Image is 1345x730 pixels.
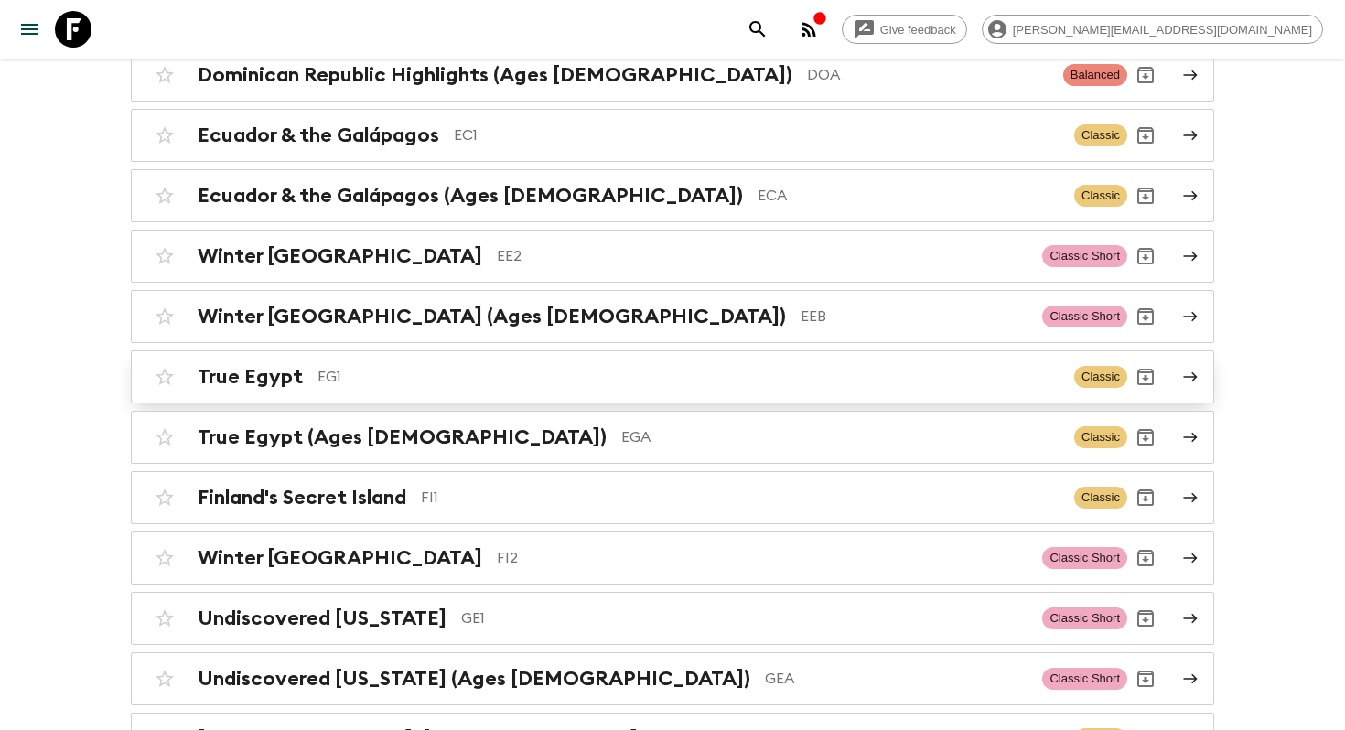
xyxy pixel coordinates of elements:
a: Undiscovered [US_STATE] (Ages [DEMOGRAPHIC_DATA])GEAClassic ShortArchive [131,652,1214,705]
p: GEA [765,668,1028,690]
h2: Winter [GEOGRAPHIC_DATA] [198,546,482,570]
h2: Dominican Republic Highlights (Ages [DEMOGRAPHIC_DATA]) [198,63,792,87]
p: FI2 [497,547,1028,569]
h2: Undiscovered [US_STATE] [198,607,447,630]
p: GE1 [461,607,1028,629]
span: Classic Short [1042,668,1127,690]
p: ECA [758,185,1060,207]
a: Ecuador & the GalápagosEC1ClassicArchive [131,109,1214,162]
a: Finland's Secret IslandFI1ClassicArchive [131,471,1214,524]
p: DOA [807,64,1049,86]
button: Archive [1127,540,1164,576]
div: [PERSON_NAME][EMAIL_ADDRESS][DOMAIN_NAME] [982,15,1323,44]
span: Classic Short [1042,607,1127,629]
button: Archive [1127,298,1164,335]
button: Archive [1127,57,1164,93]
span: Balanced [1063,64,1127,86]
a: True Egypt (Ages [DEMOGRAPHIC_DATA])EGAClassicArchive [131,411,1214,464]
p: FI1 [421,487,1060,509]
h2: Winter [GEOGRAPHIC_DATA] [198,244,482,268]
span: Give feedback [870,23,966,37]
button: Archive [1127,359,1164,395]
a: Give feedback [842,15,967,44]
span: Classic [1074,124,1127,146]
button: Archive [1127,419,1164,456]
h2: Undiscovered [US_STATE] (Ages [DEMOGRAPHIC_DATA]) [198,667,750,691]
h2: Finland's Secret Island [198,486,406,510]
p: EG1 [317,366,1060,388]
span: Classic [1074,366,1127,388]
span: Classic [1074,487,1127,509]
button: Archive [1127,660,1164,697]
h2: Winter [GEOGRAPHIC_DATA] (Ages [DEMOGRAPHIC_DATA]) [198,305,786,328]
a: Winter [GEOGRAPHIC_DATA]FI2Classic ShortArchive [131,531,1214,585]
span: Classic [1074,426,1127,448]
button: Archive [1127,600,1164,637]
p: EEB [801,306,1028,327]
span: Classic Short [1042,245,1127,267]
a: Undiscovered [US_STATE]GE1Classic ShortArchive [131,592,1214,645]
span: Classic [1074,185,1127,207]
p: EGA [621,426,1060,448]
a: Ecuador & the Galápagos (Ages [DEMOGRAPHIC_DATA])ECAClassicArchive [131,169,1214,222]
h2: Ecuador & the Galápagos [198,123,439,147]
a: Winter [GEOGRAPHIC_DATA]EE2Classic ShortArchive [131,230,1214,283]
button: Archive [1127,479,1164,516]
h2: True Egypt (Ages [DEMOGRAPHIC_DATA]) [198,425,607,449]
a: Dominican Republic Highlights (Ages [DEMOGRAPHIC_DATA])DOABalancedArchive [131,48,1214,102]
button: Archive [1127,177,1164,214]
button: search adventures [739,11,776,48]
h2: Ecuador & the Galápagos (Ages [DEMOGRAPHIC_DATA]) [198,184,743,208]
span: Classic Short [1042,306,1127,327]
p: EC1 [454,124,1060,146]
button: Archive [1127,238,1164,274]
button: menu [11,11,48,48]
span: Classic Short [1042,547,1127,569]
a: True EgyptEG1ClassicArchive [131,350,1214,403]
p: EE2 [497,245,1028,267]
span: [PERSON_NAME][EMAIL_ADDRESS][DOMAIN_NAME] [1003,23,1322,37]
button: Archive [1127,117,1164,154]
h2: True Egypt [198,365,303,389]
a: Winter [GEOGRAPHIC_DATA] (Ages [DEMOGRAPHIC_DATA])EEBClassic ShortArchive [131,290,1214,343]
